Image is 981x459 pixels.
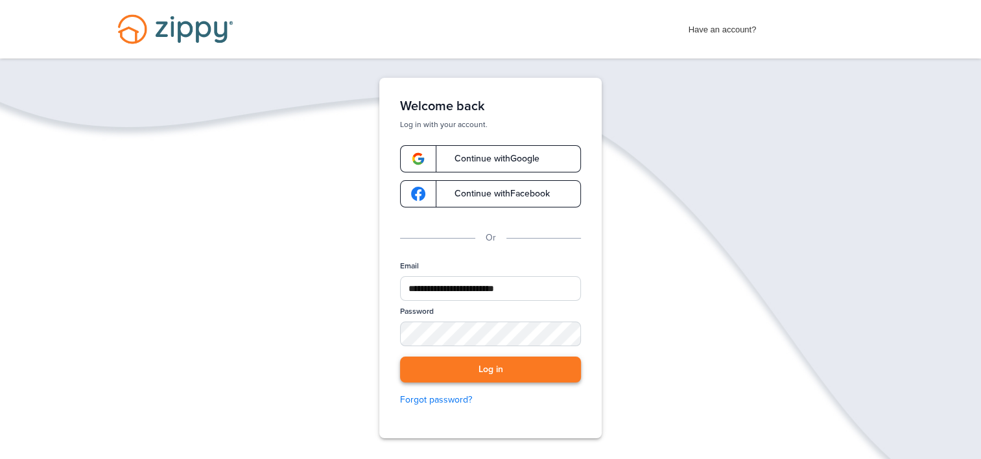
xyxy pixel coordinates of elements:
[400,276,581,301] input: Email
[400,145,581,172] a: google-logoContinue withGoogle
[400,357,581,383] button: Log in
[486,231,496,245] p: Or
[442,189,550,198] span: Continue with Facebook
[400,119,581,130] p: Log in with your account.
[400,99,581,114] h1: Welcome back
[411,152,425,166] img: google-logo
[400,393,581,407] a: Forgot password?
[411,187,425,201] img: google-logo
[400,306,434,317] label: Password
[400,180,581,207] a: google-logoContinue withFacebook
[400,261,419,272] label: Email
[400,322,581,346] input: Password
[689,16,757,37] span: Have an account?
[442,154,539,163] span: Continue with Google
